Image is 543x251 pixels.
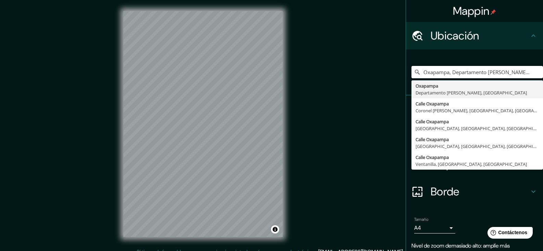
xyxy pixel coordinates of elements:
div: Ubicación [406,22,543,49]
div: Estilo [406,123,543,150]
font: Ubicación [431,28,479,43]
div: Disposición [406,150,543,178]
font: Calle Oxapampa [416,118,449,125]
font: Oxapampa [416,83,438,89]
font: Nivel de zoom demasiado alto: amplíe más [411,242,510,249]
img: pin-icon.png [491,9,496,15]
font: Mappin [453,4,490,18]
font: Borde [431,184,459,199]
div: Borde [406,178,543,205]
font: Calle Oxapampa [416,136,449,142]
button: Activar o desactivar atribución [271,225,279,233]
font: Calle Oxapampa [416,154,449,160]
font: Tamaño [414,217,428,222]
font: Ventanilla, [GEOGRAPHIC_DATA], [GEOGRAPHIC_DATA] [416,161,527,167]
font: A4 [414,224,421,231]
div: Patas [406,95,543,123]
iframe: Lanzador de widgets de ayuda [482,224,535,243]
div: A4 [414,223,455,233]
input: Elige tu ciudad o zona [411,66,543,78]
canvas: Mapa [123,11,283,237]
font: Calle Oxapampa [416,101,449,107]
font: Departamento [PERSON_NAME], [GEOGRAPHIC_DATA] [416,90,527,96]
